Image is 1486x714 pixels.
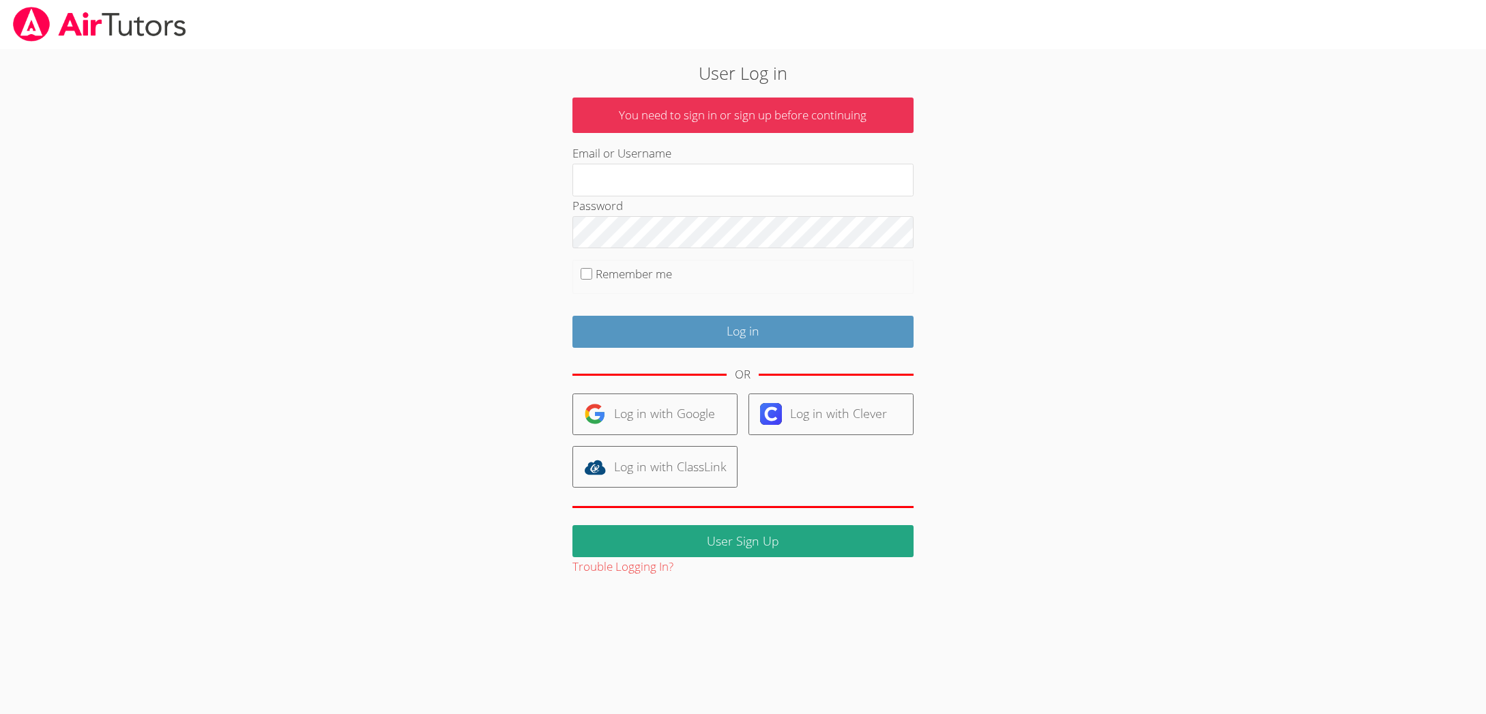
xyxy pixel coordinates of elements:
[572,446,738,488] a: Log in with ClassLink
[584,403,606,425] img: google-logo-50288ca7cdecda66e5e0955fdab243c47b7ad437acaf1139b6f446037453330a.svg
[596,266,672,282] label: Remember me
[342,60,1144,86] h2: User Log in
[572,316,914,348] input: Log in
[572,198,623,213] label: Password
[748,393,914,435] a: Log in with Clever
[572,557,673,577] button: Trouble Logging In?
[572,525,914,557] a: User Sign Up
[760,403,782,425] img: clever-logo-6eab21bc6e7a338710f1a6ff85c0baf02591cd810cc4098c63d3a4b26e2feb20.svg
[572,145,671,161] label: Email or Username
[572,393,738,435] a: Log in with Google
[12,7,188,42] img: airtutors_banner-c4298cdbf04f3fff15de1276eac7730deb9818008684d7c2e4769d2f7ddbe033.png
[584,456,606,478] img: classlink-logo-d6bb404cc1216ec64c9a2012d9dc4662098be43eaf13dc465df04b49fa7ab582.svg
[572,98,914,134] p: You need to sign in or sign up before continuing
[735,365,751,385] div: OR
